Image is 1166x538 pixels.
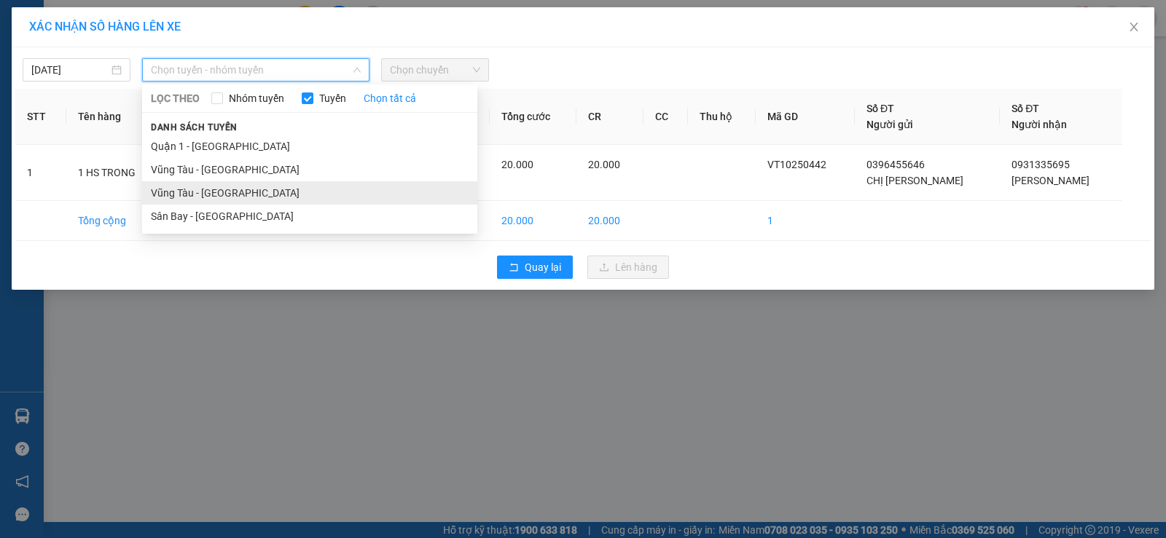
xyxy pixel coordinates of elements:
div: 0396455646 [12,82,129,103]
span: 20.000 [588,159,620,170]
span: 20.000 [501,159,533,170]
div: [PERSON_NAME] [139,65,257,82]
span: rollback [509,262,519,274]
span: Số ĐT [1012,103,1039,114]
span: LỌC THEO [151,90,200,106]
td: 20.000 [576,201,643,241]
span: Quay lại [525,259,561,275]
td: 20.000 [490,201,577,241]
span: Chọn chuyến [390,59,480,81]
button: Close [1114,7,1154,48]
td: 1 [756,201,855,241]
span: Người gửi [866,119,913,130]
span: VPNVT [160,103,230,128]
th: CR [576,89,643,145]
span: Danh sách tuyến [142,121,246,134]
span: Gửi: [12,14,35,29]
td: 1 [15,145,66,201]
span: 0396455646 [866,159,925,170]
li: Sân Bay - [GEOGRAPHIC_DATA] [142,205,477,228]
span: down [353,66,361,74]
div: VP 108 [PERSON_NAME] [12,12,129,47]
span: Nhận: [139,14,174,29]
span: VT10250442 [767,159,826,170]
th: Thu hộ [688,89,756,145]
span: Nhóm tuyến [223,90,290,106]
span: close [1128,21,1140,33]
span: Số ĐT [866,103,894,114]
th: STT [15,89,66,145]
span: Người nhận [1012,119,1067,130]
li: Vũng Tàu - [GEOGRAPHIC_DATA] [142,158,477,181]
span: 0931335695 [1012,159,1070,170]
th: CC [643,89,687,145]
span: Tuyến [313,90,352,106]
div: 0931335695 [139,82,257,103]
div: VP 184 [PERSON_NAME] - HCM [139,12,257,65]
li: Quận 1 - [GEOGRAPHIC_DATA] [142,135,477,158]
span: [PERSON_NAME] [1012,175,1089,186]
button: rollbackQuay lại [497,256,573,279]
span: Chọn tuyến - nhóm tuyến [151,59,361,81]
a: Chọn tất cả [364,90,416,106]
th: Tên hàng [66,89,164,145]
th: Tổng cước [490,89,577,145]
div: CHỊ [PERSON_NAME] [12,47,129,82]
span: CHỊ [PERSON_NAME] [866,175,963,186]
td: 1 HS TRONG [66,145,164,201]
td: Tổng cộng [66,201,164,241]
span: XÁC NHẬN SỐ HÀNG LÊN XE [29,20,181,33]
button: uploadLên hàng [587,256,669,279]
li: Vũng Tàu - [GEOGRAPHIC_DATA] [142,181,477,205]
th: Mã GD [756,89,855,145]
input: 13/10/2025 [31,62,109,78]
